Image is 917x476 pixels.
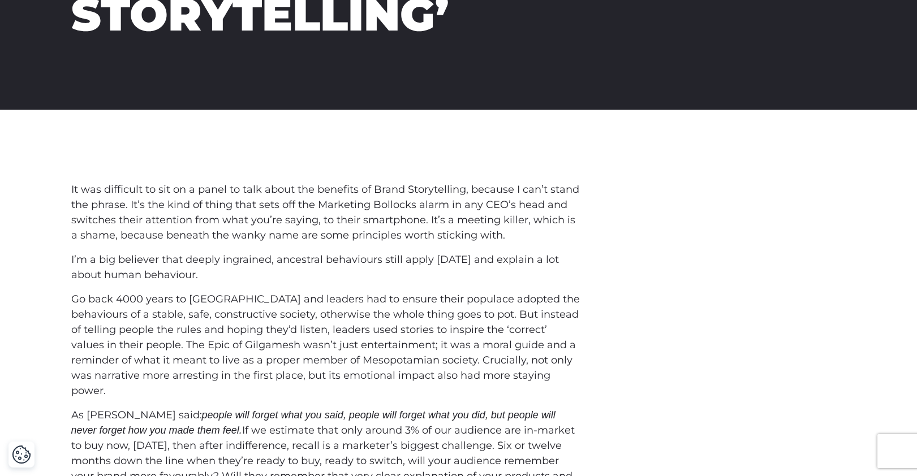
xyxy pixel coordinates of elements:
img: Revisit consent button [12,445,31,464]
span: Go back 4000 years to [GEOGRAPHIC_DATA] and leaders had to ensure their populace adopted the beha... [71,293,580,397]
button: Cookie Settings [12,445,31,464]
span: It was difficult to sit on a panel to talk about the benefits of Brand Storytelling, because I ca... [71,183,579,241]
span: As [PERSON_NAME] said: [71,409,202,421]
span: I’m a big believer that deeply ingrained, ancestral behaviours still apply [DATE] and explain a l... [71,253,559,281]
span: people will forget what you said, people will forget what you did, but people will never forget h... [71,409,556,436]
